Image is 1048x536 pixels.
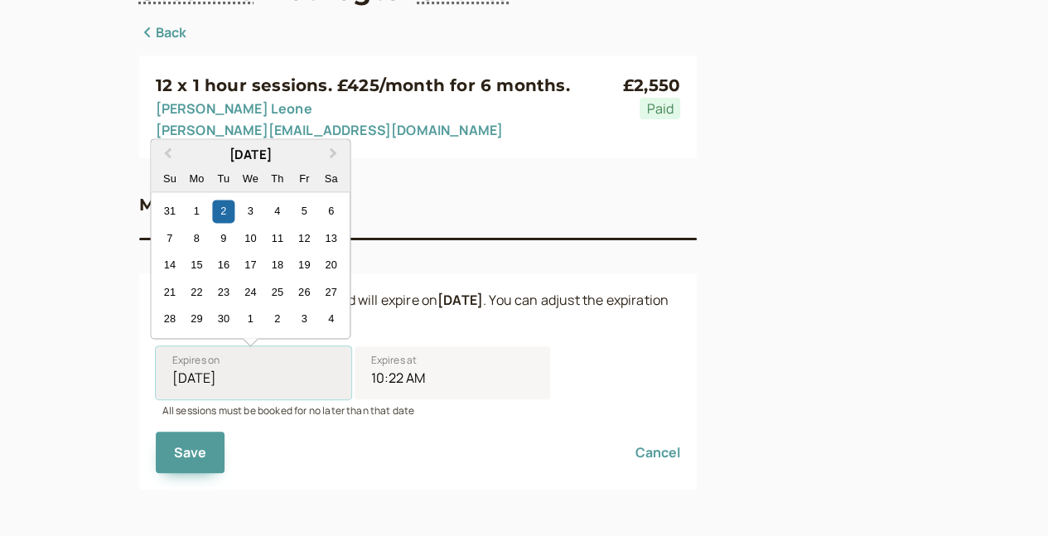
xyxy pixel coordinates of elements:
div: Choose Tuesday, June 16th, 2026 [212,254,234,277]
div: Choose Monday, June 29th, 2026 [185,308,207,331]
div: Thursday [266,167,288,190]
div: Choose Tuesday, June 2nd, 2026 [212,200,234,223]
div: Choose Friday, June 12th, 2026 [292,227,315,249]
div: Choose Wednesday, June 10th, 2026 [239,227,261,249]
div: Choose Thursday, June 4th, 2026 [266,200,288,223]
div: Choose Sunday, May 31st, 2026 [158,200,181,223]
a: [PERSON_NAME][EMAIL_ADDRESS][DOMAIN_NAME] [156,121,504,139]
button: Next Month [321,141,348,167]
div: Choose Monday, June 22nd, 2026 [185,281,207,303]
button: Previous Month [152,141,179,167]
a: Back [139,22,187,44]
div: Choose Saturday, June 6th, 2026 [320,200,342,223]
div: Choose Monday, June 15th, 2026 [185,254,207,277]
div: Choose Thursday, July 2nd, 2026 [266,308,288,331]
div: Choose Saturday, June 13th, 2026 [320,227,342,249]
div: Friday [292,167,315,190]
div: Wednesday [239,167,261,190]
input: Expires on [156,346,351,399]
div: Choose Thursday, June 18th, 2026 [266,254,288,277]
div: Choose Friday, July 3rd, 2026 [292,308,315,331]
div: Choose Tuesday, June 23rd, 2026 [212,281,234,303]
div: Choose Date [150,138,350,339]
h3: Manage expiration [139,191,305,218]
div: Choose Wednesday, July 1st, 2026 [239,308,261,331]
iframe: Chat Widget [965,456,1048,536]
div: Choose Monday, June 8th, 2026 [185,227,207,249]
div: Month June, 2026 [156,198,344,332]
div: Choose Friday, June 19th, 2026 [292,254,315,277]
div: Choose Thursday, June 25th, 2026 [266,281,288,303]
button: Cancel [635,445,680,460]
div: Choose Wednesday, June 3rd, 2026 [239,200,261,223]
div: Choose Tuesday, June 9th, 2026 [212,227,234,249]
div: Choose Wednesday, June 24th, 2026 [239,281,261,303]
div: Choose Sunday, June 14th, 2026 [158,254,181,277]
div: Choose Thursday, June 11th, 2026 [266,227,288,249]
div: Choose Friday, June 26th, 2026 [292,281,315,303]
div: Choose Saturday, July 4th, 2026 [320,308,342,331]
span: Expires at [371,352,418,369]
a: [PERSON_NAME] Leone [156,99,312,118]
span: Paid [640,98,680,119]
div: Choose Sunday, June 21st, 2026 [158,281,181,303]
p: This package is time-limited and will expire on . You can adjust the expiration date below. [156,290,681,333]
div: Choose Saturday, June 27th, 2026 [320,281,342,303]
div: £2,550 [623,72,680,99]
div: All sessions must be booked for no later than that date [156,399,681,418]
h3: 12 x 1 hour sessions. £425/month for 6 months. [156,72,623,99]
h2: [DATE] [151,146,350,165]
div: Sunday [158,167,181,190]
b: [DATE] [437,291,483,309]
div: Tuesday [212,167,234,190]
span: Expires on [172,352,220,369]
div: Choose Sunday, June 7th, 2026 [158,227,181,249]
div: Choose Wednesday, June 17th, 2026 [239,254,261,277]
div: Monday [185,167,207,190]
div: Choose Monday, June 1st, 2026 [185,200,207,223]
div: Choose Friday, June 5th, 2026 [292,200,315,223]
input: Expires at [355,346,550,399]
div: Choose Sunday, June 28th, 2026 [158,308,181,331]
div: Saturday [320,167,342,190]
div: Choose Tuesday, June 30th, 2026 [212,308,234,331]
button: Save [156,432,225,473]
div: Choose Saturday, June 20th, 2026 [320,254,342,277]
